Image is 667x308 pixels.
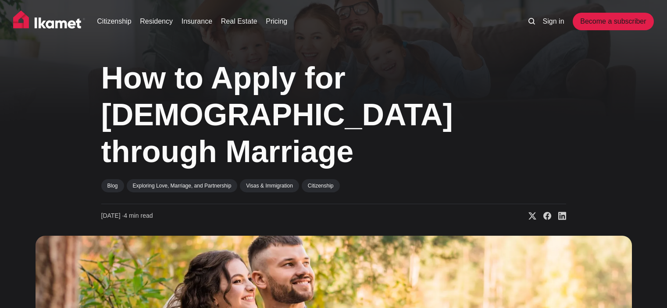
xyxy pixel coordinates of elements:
a: Citizenship [97,16,131,27]
a: Share on Facebook [536,212,551,220]
a: Pricing [266,16,287,27]
a: Share on X [521,212,536,220]
a: Insurance [182,16,212,27]
a: Become a subscriber [573,13,653,30]
a: Blog [101,179,124,192]
a: Citizenship [302,179,340,192]
a: Sign in [543,16,564,27]
img: Ikamet home [13,11,85,32]
time: 4 min read [101,212,153,220]
a: Share on Linkedin [551,212,566,220]
a: Real Estate [221,16,257,27]
h1: How to Apply for [DEMOGRAPHIC_DATA] through Marriage [101,60,478,170]
a: Exploring Love, Marriage, and Partnership [127,179,238,192]
a: Residency [140,16,173,27]
span: [DATE] ∙ [101,212,124,219]
a: Visas & Immigration [240,179,299,192]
